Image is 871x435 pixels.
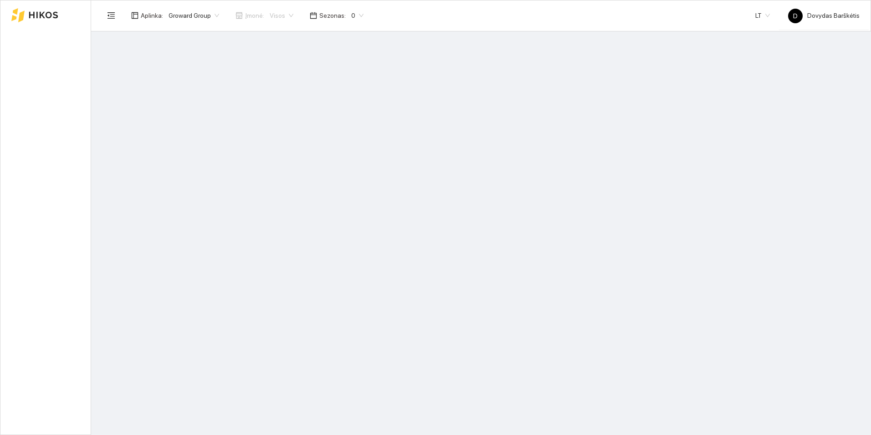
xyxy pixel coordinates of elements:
[131,12,138,19] span: layout
[245,10,264,21] span: Įmonė :
[319,10,346,21] span: Sezonas :
[793,9,798,23] span: D
[351,9,364,22] span: 0
[310,12,317,19] span: calendar
[270,9,293,22] span: Visos
[107,11,115,20] span: menu-fold
[141,10,163,21] span: Aplinka :
[755,9,770,22] span: LT
[169,9,219,22] span: Groward Group
[788,12,860,19] span: Dovydas Barškėtis
[236,12,243,19] span: shop
[102,6,120,25] button: menu-fold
